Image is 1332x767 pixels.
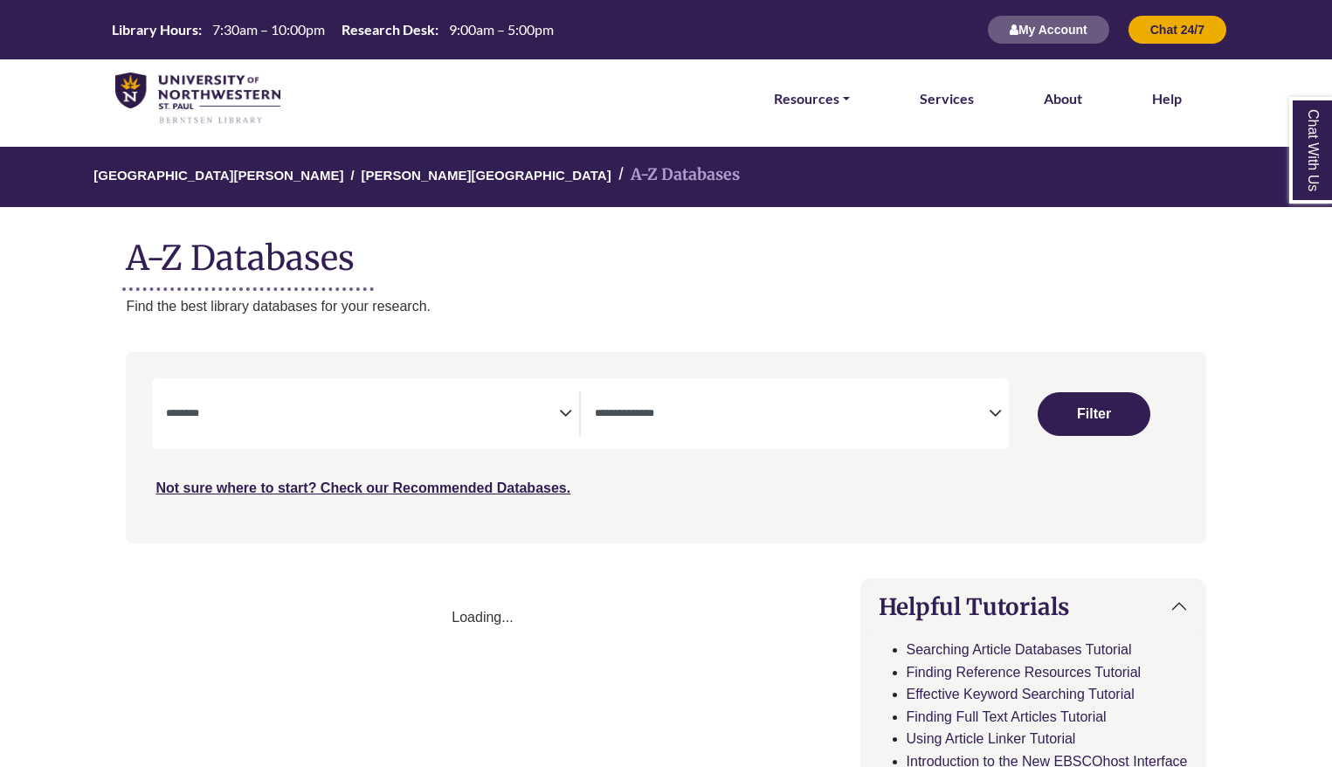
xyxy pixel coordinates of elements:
a: My Account [987,22,1110,37]
nav: Search filters [126,352,1205,542]
li: A-Z Databases [611,162,740,188]
button: Submit for Search Results [1038,392,1150,436]
a: [GEOGRAPHIC_DATA][PERSON_NAME] [93,165,343,183]
th: Library Hours: [105,20,203,38]
button: Helpful Tutorials [861,579,1205,634]
a: Effective Keyword Searching Tutorial [907,687,1135,701]
span: 9:00am – 5:00pm [449,21,554,38]
h1: A-Z Databases [126,225,1205,278]
a: Searching Article Databases Tutorial [907,642,1132,657]
a: [PERSON_NAME][GEOGRAPHIC_DATA] [362,165,611,183]
p: Find the best library databases for your research. [126,295,1205,318]
a: Using Article Linker Tutorial [907,731,1076,746]
a: About [1044,87,1082,110]
textarea: Filter [166,408,559,422]
a: Hours Today [105,20,561,40]
a: Resources [774,87,850,110]
a: Chat 24/7 [1128,22,1227,37]
button: My Account [987,15,1110,45]
a: Finding Full Text Articles Tutorial [907,709,1107,724]
nav: breadcrumb [126,147,1205,207]
div: Loading... [126,606,839,629]
a: Not sure where to start? Check our Recommended Databases. [155,480,570,495]
th: Research Desk: [335,20,439,38]
button: Chat 24/7 [1128,15,1227,45]
a: Finding Reference Resources Tutorial [907,665,1142,680]
a: Services [920,87,974,110]
img: library_home [115,73,280,125]
a: Help [1152,87,1182,110]
span: 7:30am – 10:00pm [212,21,325,38]
textarea: Filter [595,408,988,422]
table: Hours Today [105,20,561,37]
